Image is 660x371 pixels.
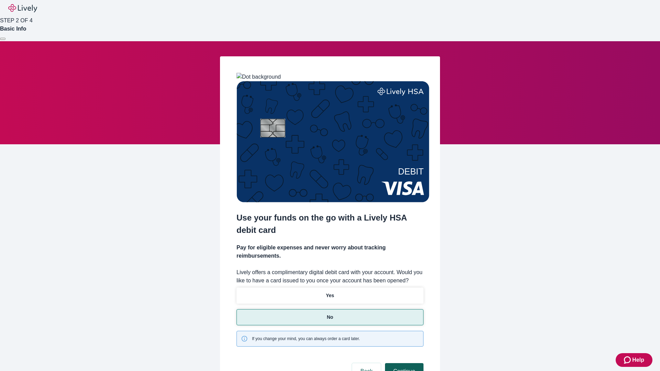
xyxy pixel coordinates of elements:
p: Yes [326,292,334,299]
h4: Pay for eligible expenses and never worry about tracking reimbursements. [236,244,423,260]
img: Debit card [236,81,429,202]
span: If you change your mind, you can always order a card later. [252,336,360,342]
label: Lively offers a complimentary digital debit card with your account. Would you like to have a card... [236,268,423,285]
img: Dot background [236,73,281,81]
h2: Use your funds on the go with a Lively HSA debit card [236,212,423,236]
button: No [236,309,423,325]
svg: Zendesk support icon [624,356,632,364]
span: Help [632,356,644,364]
img: Lively [8,4,37,12]
button: Yes [236,288,423,304]
button: Zendesk support iconHelp [616,353,652,367]
p: No [327,314,333,321]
